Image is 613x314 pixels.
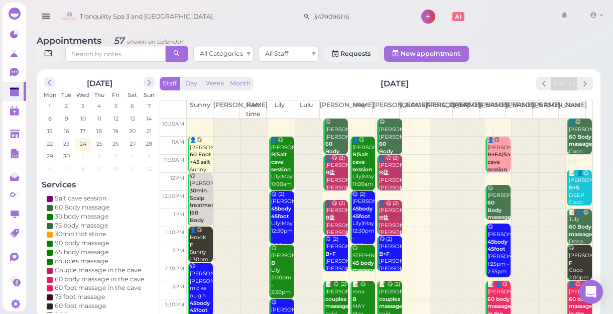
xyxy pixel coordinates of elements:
[240,100,267,119] th: Part time
[379,155,402,214] div: 👤😋 (2) [PERSON_NAME] [PERSON_NAME]|[PERSON_NAME] 11:30am - 12:30pm
[487,151,514,172] b: B+FA|Salt cave session
[190,300,210,314] b: 45body 45foot
[551,77,578,90] button: [DATE]
[324,46,379,62] a: Requests
[129,114,136,123] span: 13
[568,245,592,296] div: 😋 [PERSON_NAME] Coco 2:00pm - 3:00pm
[96,164,102,173] span: 9
[81,152,85,161] span: 1
[129,139,137,148] span: 27
[265,50,288,57] span: All Staff
[147,101,152,111] span: 7
[189,227,213,271] div: 👤😋 Brook Sunny 1:30pm - 2:30pm
[112,114,119,123] span: 12
[79,139,87,148] span: 24
[42,180,157,189] h4: Services
[46,127,53,136] span: 15
[200,50,243,57] span: All Categories
[379,141,403,162] b: 60 Body massage
[162,121,184,127] span: 10:30am
[568,119,592,178] div: 👤😋 [PERSON_NAME] Coco 10:30am - 11:30am
[568,209,592,268] div: 📝 👤😋 July Deep Coco 1:00pm - 2:00pm
[64,101,69,111] span: 2
[179,77,203,90] button: Day
[37,35,104,46] span: Appointments
[55,257,108,266] div: couples massage
[487,239,508,253] b: 45body 45foot
[44,77,55,87] button: prev
[61,91,71,98] span: Tue
[146,127,153,136] span: 21
[352,260,376,274] b: 45 body massage
[487,224,511,275] div: 😋 [PERSON_NAME] [PERSON_NAME] 1:25pm - 2:55pm
[55,194,106,203] div: Salt cave session
[189,137,213,196] div: 👤😋 [PERSON_NAME] Sunny 11:00am - 12:00pm
[569,260,572,266] b: F
[379,200,402,252] div: 👤😋 (2) [PERSON_NAME] [PERSON_NAME]|[PERSON_NAME] 12:45pm - 1:45pm
[381,78,409,89] h2: [DATE]
[165,265,184,272] span: 2:30pm
[267,100,293,119] th: Lily
[80,164,86,173] span: 8
[271,245,294,296] div: 😋 [PERSON_NAME] Lily 2:00pm - 3:30pm
[384,46,469,62] button: New appointment
[55,301,106,310] div: 60 foot massage
[144,91,154,98] span: Sun
[166,229,184,236] span: 1:30pm
[399,100,426,119] th: [GEOGRAPHIC_DATA]
[577,77,593,90] button: next
[55,266,142,275] div: Couple massage in the cave
[128,91,137,98] span: Sat
[325,236,348,287] div: 😋 (2) [PERSON_NAME] [PERSON_NAME]|[PERSON_NAME] 1:45pm - 2:45pm
[227,77,254,90] button: Month
[271,260,275,266] b: B
[293,100,320,119] th: Lulu
[55,292,105,301] div: 75 foot massage
[352,205,373,220] b: 45body 45foot
[325,215,335,221] b: B盐
[80,3,213,31] span: Tranquility Spa 3 and [GEOGRAPHIC_DATA]
[112,164,119,173] span: 10
[426,100,452,119] th: [PERSON_NAME]
[109,35,184,46] i: 57
[379,169,389,176] b: B盐
[55,221,108,230] div: 75 body massage
[320,100,346,119] th: [PERSON_NAME]
[113,101,118,111] span: 5
[79,127,86,136] span: 17
[130,152,135,161] span: 4
[47,164,53,173] span: 6
[111,139,120,148] span: 26
[325,251,336,257] b: B+F
[325,155,348,214] div: 👤😋 (2) [PERSON_NAME] [PERSON_NAME]|[PERSON_NAME] 11:30am - 12:30pm
[64,114,69,123] span: 9
[95,139,103,148] span: 25
[130,101,135,111] span: 6
[379,215,389,221] b: B盐
[373,100,399,119] th: [PERSON_NAME]
[46,139,54,148] span: 22
[55,203,110,212] div: 60 Body massage
[325,141,349,162] b: 60 Body massage
[44,91,56,98] span: Mon
[46,152,54,161] span: 29
[55,212,109,221] div: 30 body massage
[189,173,213,254] div: 😋 [PERSON_NAME] Sunny 12:00pm - 1:30pm
[171,139,184,145] span: 11am
[568,170,592,229] div: 📝 👤😋 [PERSON_NAME] DEEP Coco 11:55am - 12:55pm
[569,184,579,191] b: B+S
[479,100,506,119] th: [PERSON_NAME]
[112,127,119,136] span: 19
[80,101,85,111] span: 3
[452,100,479,119] th: [PERSON_NAME]
[48,101,52,111] span: 1
[112,91,119,98] span: Fri
[163,193,184,199] span: 12:30pm
[187,100,213,119] th: Sunny
[165,301,184,308] span: 3:30pm
[213,100,240,119] th: [PERSON_NAME]
[352,151,372,172] b: B|Salt cave session
[113,152,118,161] span: 3
[271,205,291,220] b: 45body 45foot
[47,114,53,123] span: 8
